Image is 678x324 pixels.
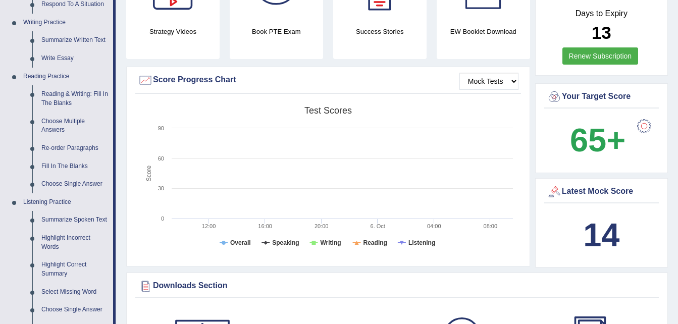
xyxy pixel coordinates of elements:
[202,223,216,229] text: 12:00
[437,26,530,37] h4: EW Booklet Download
[547,89,656,104] div: Your Target Score
[37,49,113,68] a: Write Essay
[320,239,341,246] tspan: Writing
[37,229,113,256] a: Highlight Incorrect Words
[158,125,164,131] text: 90
[304,105,352,116] tspan: Test scores
[315,223,329,229] text: 20:00
[37,256,113,283] a: Highlight Correct Summary
[19,193,113,211] a: Listening Practice
[583,217,619,253] b: 14
[592,23,611,42] b: 13
[230,239,251,246] tspan: Overall
[37,85,113,112] a: Reading & Writing: Fill In The Blanks
[408,239,435,246] tspan: Listening
[363,239,387,246] tspan: Reading
[37,157,113,176] a: Fill In The Blanks
[19,68,113,86] a: Reading Practice
[138,279,656,294] div: Downloads Section
[570,122,625,158] b: 65+
[272,239,299,246] tspan: Speaking
[37,175,113,193] a: Choose Single Answer
[37,283,113,301] a: Select Missing Word
[37,139,113,157] a: Re-order Paragraphs
[230,26,323,37] h4: Book PTE Exam
[161,215,164,222] text: 0
[371,223,385,229] tspan: 6. Oct
[37,211,113,229] a: Summarize Spoken Text
[562,47,639,65] a: Renew Subscription
[37,113,113,139] a: Choose Multiple Answers
[158,185,164,191] text: 30
[138,73,518,88] div: Score Progress Chart
[427,223,441,229] text: 04:00
[547,9,656,18] h4: Days to Expiry
[19,14,113,32] a: Writing Practice
[484,223,498,229] text: 08:00
[547,184,656,199] div: Latest Mock Score
[258,223,272,229] text: 16:00
[126,26,220,37] h4: Strategy Videos
[333,26,427,37] h4: Success Stories
[158,155,164,161] text: 60
[37,301,113,319] a: Choose Single Answer
[37,31,113,49] a: Summarize Written Text
[145,166,152,182] tspan: Score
